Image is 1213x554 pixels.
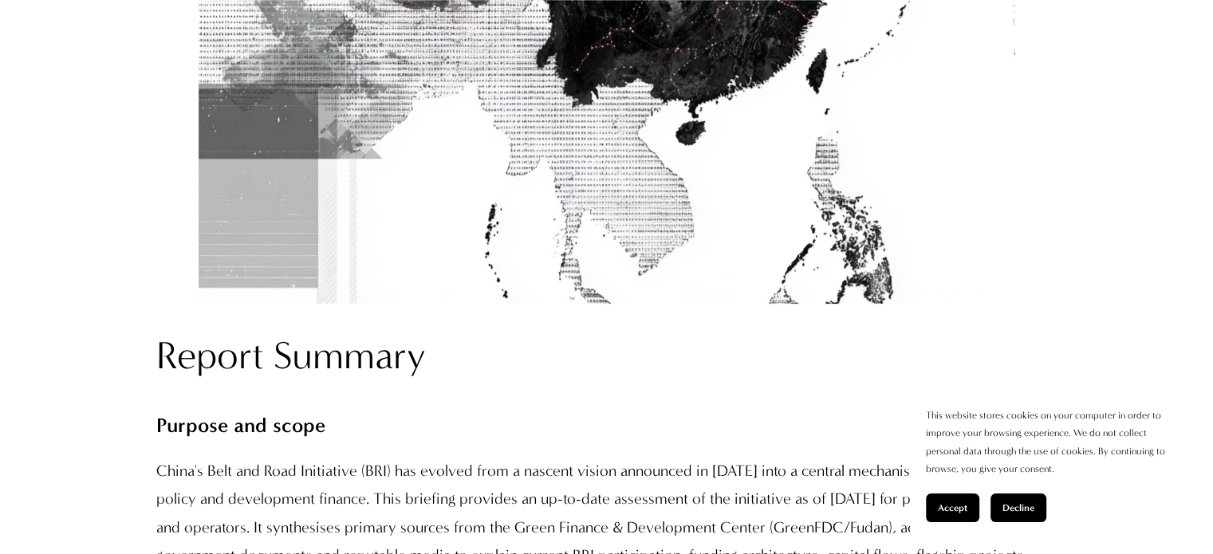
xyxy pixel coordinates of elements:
[156,413,325,437] strong: Purpose and scope
[910,391,1197,538] section: Cookie banner
[938,502,967,513] span: Accept
[1002,502,1034,513] span: Decline
[990,493,1046,522] button: Decline
[926,407,1181,477] p: This website stores cookies on your computer in order to improve your browsing experience. We do ...
[926,493,979,522] button: Accept
[156,331,1057,381] h2: Report Summary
